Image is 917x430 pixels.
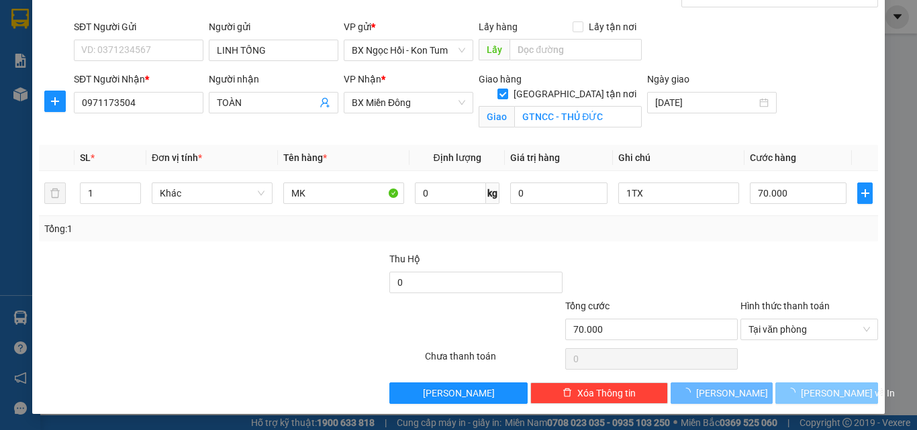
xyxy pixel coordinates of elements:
[655,95,757,110] input: Ngày giao
[283,182,404,204] input: VD: Bàn, Ghế
[44,91,66,112] button: plus
[209,19,338,34] div: Người gửi
[433,152,481,163] span: Định lượng
[857,182,873,204] button: plus
[510,39,642,60] input: Dọc đường
[858,188,872,199] span: plus
[671,382,773,404] button: [PERSON_NAME]
[389,254,420,264] span: Thu Hộ
[152,152,202,163] span: Đơn vị tính
[283,152,327,163] span: Tên hàng
[613,145,744,171] th: Ghi chú
[565,301,610,311] span: Tổng cước
[352,93,465,113] span: BX Miền Đông
[44,182,66,204] button: delete
[583,19,642,34] span: Lấy tận nơi
[479,39,510,60] span: Lấy
[389,382,527,404] button: [PERSON_NAME]
[749,319,870,339] span: Tại văn phòng
[44,221,355,236] div: Tổng: 1
[352,40,465,60] span: BX Ngọc Hồi - Kon Tum
[160,183,264,203] span: Khác
[696,386,768,400] span: [PERSON_NAME]
[563,388,572,398] span: delete
[74,72,203,87] div: SĐT Người Nhận
[344,74,381,85] span: VP Nhận
[479,74,522,85] span: Giao hàng
[320,97,330,108] span: user-add
[486,182,499,204] span: kg
[423,386,495,400] span: [PERSON_NAME]
[510,182,607,204] input: 0
[479,21,518,32] span: Lấy hàng
[775,382,878,404] button: [PERSON_NAME] và In
[344,19,473,34] div: VP gửi
[750,152,796,163] span: Cước hàng
[530,382,668,404] button: deleteXóa Thông tin
[577,386,636,400] span: Xóa Thông tin
[801,386,895,400] span: [PERSON_NAME] và In
[510,152,560,163] span: Giá trị hàng
[786,388,801,397] span: loading
[514,106,642,127] input: Giao tận nơi
[424,349,564,372] div: Chưa thanh toán
[647,74,689,85] label: Ngày giao
[45,96,65,107] span: plus
[80,152,91,163] span: SL
[740,301,830,311] label: Hình thức thanh toán
[209,72,338,87] div: Người nhận
[74,19,203,34] div: SĐT Người Gửi
[479,106,514,127] span: Giao
[618,182,739,204] input: Ghi Chú
[508,87,642,101] span: [GEOGRAPHIC_DATA] tận nơi
[681,388,696,397] span: loading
